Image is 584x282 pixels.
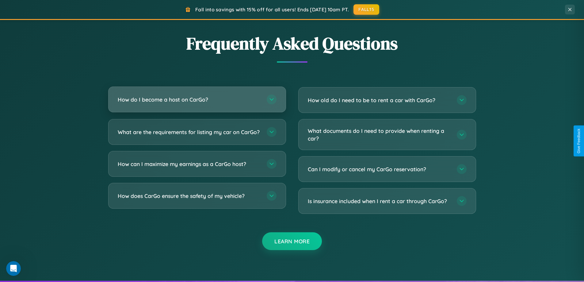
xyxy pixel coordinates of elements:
span: Fall into savings with 15% off for all users! Ends [DATE] 10am PT. [195,6,349,13]
h3: How do I become a host on CarGo? [118,96,261,103]
div: Give Feedback [577,129,581,153]
button: Learn More [262,232,322,250]
button: FALL15 [353,4,379,15]
h3: What documents do I need to provide when renting a car? [308,127,451,142]
iframe: Intercom live chat [6,261,21,276]
h3: Can I modify or cancel my CarGo reservation? [308,165,451,173]
h2: Frequently Asked Questions [108,32,476,55]
h3: How can I maximize my earnings as a CarGo host? [118,160,261,168]
h3: What are the requirements for listing my car on CarGo? [118,128,261,136]
h3: How does CarGo ensure the safety of my vehicle? [118,192,261,200]
h3: Is insurance included when I rent a car through CarGo? [308,197,451,205]
h3: How old do I need to be to rent a car with CarGo? [308,96,451,104]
